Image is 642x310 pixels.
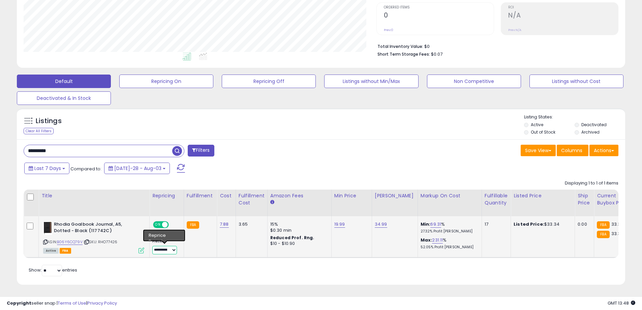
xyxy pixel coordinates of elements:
[87,300,117,306] a: Privacy Policy
[377,42,613,50] li: $0
[57,239,83,245] a: B06Y6CQ79V
[154,222,162,228] span: ON
[514,221,544,227] b: Listed Price:
[377,44,423,49] b: Total Inventory Value:
[432,237,443,244] a: 231.11
[375,221,387,228] a: 34.99
[578,221,589,227] div: 0.00
[485,192,508,206] div: Fulfillable Quantity
[427,75,521,88] button: Non Competitive
[384,11,494,21] h2: 0
[222,75,316,88] button: Repricing Off
[220,192,233,199] div: Cost
[377,51,430,57] b: Short Term Storage Fees:
[58,300,86,306] a: Terms of Use
[187,192,214,199] div: Fulfillment
[36,116,62,126] h5: Listings
[334,192,369,199] div: Min Price
[514,192,572,199] div: Listed Price
[421,229,477,234] p: 27.32% Profit [PERSON_NAME]
[531,122,543,128] label: Active
[119,75,213,88] button: Repricing On
[84,239,118,245] span: | SKU: RHO77426
[17,75,111,88] button: Default
[239,221,262,227] div: 3.65
[514,221,570,227] div: $33.34
[43,248,59,254] span: All listings currently available for purchase on Amazon
[114,165,161,172] span: [DATE]-28 - Aug-03
[508,11,618,21] h2: N/A
[589,145,618,156] button: Actions
[7,300,31,306] strong: Copyright
[270,241,326,247] div: $10 - $10.90
[324,75,418,88] button: Listings without Min/Max
[581,122,607,128] label: Deactivated
[597,231,609,238] small: FBA
[578,192,591,206] div: Ship Price
[270,199,274,205] small: Amazon Fees.
[561,147,582,154] span: Columns
[611,230,624,237] span: 33.34
[485,221,506,227] div: 17
[384,6,494,9] span: Ordered Items
[188,145,214,157] button: Filters
[54,221,136,235] b: Rhodia Goalbook Journal, A5, Dotted - Black (117742C)
[334,221,345,228] a: 19.99
[24,163,69,174] button: Last 7 Days
[421,237,432,243] b: Max:
[43,221,144,253] div: ASIN:
[270,221,326,227] div: 15%
[104,163,170,174] button: [DATE]-28 - Aug-03
[29,267,77,273] span: Show: entries
[7,300,117,307] div: seller snap | |
[508,28,521,32] small: Prev: N/A
[557,145,588,156] button: Columns
[521,145,556,156] button: Save View
[70,166,101,172] span: Compared to:
[524,114,625,120] p: Listing States:
[431,51,442,57] span: $0.07
[421,221,477,234] div: %
[24,128,54,134] div: Clear All Filters
[270,227,326,233] div: $0.30 min
[41,192,147,199] div: Title
[418,190,482,216] th: The percentage added to the cost of goods (COGS) that forms the calculator for Min & Max prices.
[17,91,111,105] button: Deactivated & In Stock
[421,245,477,250] p: 52.05% Profit [PERSON_NAME]
[508,6,618,9] span: ROI
[43,221,52,235] img: 318E9orZnML._SL40_.jpg
[187,221,199,229] small: FBA
[375,192,415,199] div: [PERSON_NAME]
[611,221,624,227] span: 33.34
[152,232,179,238] div: Amazon AI *
[168,222,179,228] span: OFF
[597,221,609,229] small: FBA
[597,192,632,206] div: Current Buybox Price
[270,235,314,241] b: Reduced Prof. Rng.
[608,300,635,306] span: 2025-08-12 13:48 GMT
[152,239,179,254] div: Preset:
[529,75,623,88] button: Listings without Cost
[270,192,329,199] div: Amazon Fees
[34,165,61,172] span: Last 7 Days
[581,129,600,135] label: Archived
[531,129,555,135] label: Out of Stock
[421,192,479,199] div: Markup on Cost
[152,192,181,199] div: Repricing
[421,237,477,250] div: %
[220,221,229,228] a: 7.88
[239,192,265,206] div: Fulfillment Cost
[421,221,431,227] b: Min:
[565,180,618,187] div: Displaying 1 to 1 of 1 items
[384,28,393,32] small: Prev: 0
[60,248,71,254] span: FBA
[430,221,441,228] a: 69.31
